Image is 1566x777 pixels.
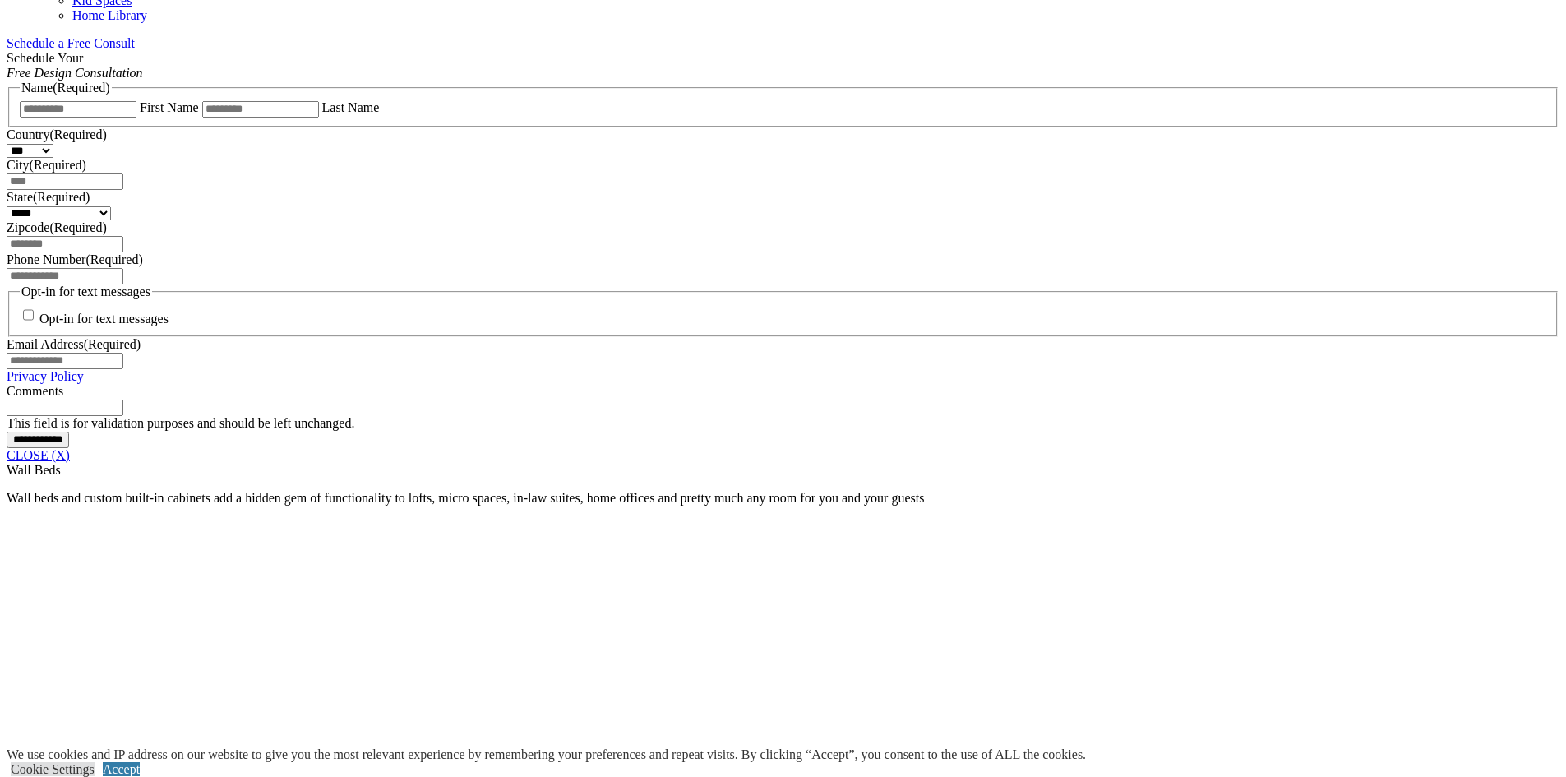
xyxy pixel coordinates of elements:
label: City [7,158,86,172]
a: Schedule a Free Consult (opens a dropdown menu) [7,36,135,50]
span: (Required) [84,337,141,351]
label: Phone Number [7,252,143,266]
label: Email Address [7,337,141,351]
div: This field is for validation purposes and should be left unchanged. [7,416,1559,431]
span: (Required) [49,127,106,141]
legend: Name [20,81,112,95]
label: Comments [7,384,63,398]
span: (Required) [33,190,90,204]
span: (Required) [30,158,86,172]
span: Schedule Your [7,51,143,80]
div: We use cookies and IP address on our website to give you the most relevant experience by remember... [7,747,1086,762]
span: Wall Beds [7,463,61,477]
a: CLOSE (X) [7,448,70,462]
a: Privacy Policy [7,369,84,383]
label: Country [7,127,107,141]
span: (Required) [85,252,142,266]
a: Accept [103,762,140,776]
label: Zipcode [7,220,107,234]
legend: Opt-in for text messages [20,284,152,299]
label: Last Name [322,100,380,114]
label: First Name [140,100,199,114]
a: Cookie Settings [11,762,95,776]
span: (Required) [49,220,106,234]
label: Opt-in for text messages [39,312,169,326]
label: State [7,190,90,204]
span: (Required) [53,81,109,95]
em: Free Design Consultation [7,66,143,80]
p: Wall beds and custom built-in cabinets add a hidden gem of functionality to lofts, micro spaces, ... [7,491,1559,506]
a: Home Library [72,8,147,22]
